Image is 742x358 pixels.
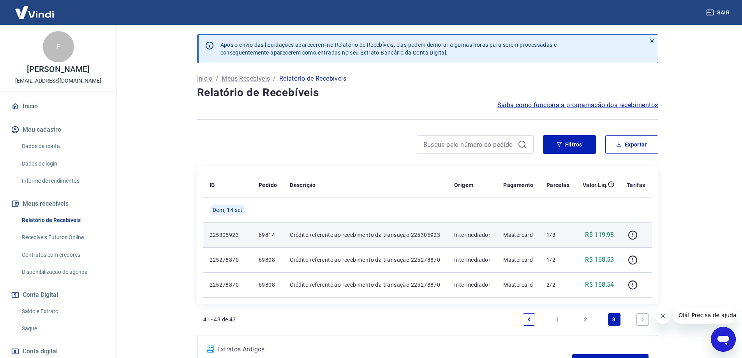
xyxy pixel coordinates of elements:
[210,281,247,289] p: 225278870
[608,313,620,326] a: Page 3 is your current page
[216,74,219,83] p: /
[290,231,442,239] p: Crédito referente ao recebimento da transação 225305923
[546,181,569,189] p: Parcelas
[9,286,107,303] button: Conta Digital
[605,135,658,154] button: Exportar
[546,256,570,264] p: 1/2
[19,247,107,263] a: Contratos com credores
[454,231,491,239] p: Intermediador
[19,321,107,337] a: Saque
[220,41,557,56] p: Após o envio das liquidações aparecerem no Relatório de Recebíveis, elas podem demorar algumas ho...
[207,346,214,353] img: ícone
[9,121,107,138] button: Meu cadastro
[423,139,515,150] input: Busque pelo número do pedido
[636,313,649,326] a: Next page
[19,229,107,245] a: Recebíveis Futuros Online
[19,156,107,172] a: Dados de login
[674,307,736,324] iframe: Mensagem da empresa
[585,280,614,289] p: R$ 168,54
[503,281,534,289] p: Mastercard
[543,135,596,154] button: Filtros
[279,74,346,83] p: Relatório de Recebíveis
[210,181,215,189] p: ID
[497,101,658,110] a: Saiba como funciona a programação dos recebimentos
[503,181,534,189] p: Pagamento
[259,181,277,189] p: Pedido
[259,281,277,289] p: 69808
[546,231,570,239] p: 1/3
[454,281,491,289] p: Intermediador
[217,345,573,354] p: Extratos Antigos
[203,316,236,323] p: 41 - 43 de 43
[585,230,614,240] p: R$ 119,98
[9,98,107,115] a: Início
[9,195,107,212] button: Meus recebíveis
[19,212,107,228] a: Relatório de Recebíveis
[259,231,277,239] p: 69814
[655,308,671,324] iframe: Fechar mensagem
[19,264,107,280] a: Disponibilização de agenda
[222,74,270,83] a: Meus Recebíveis
[197,85,658,101] h4: Relatório de Recebíveis
[19,303,107,319] a: Saldo e Extrato
[210,231,247,239] p: 225305923
[580,313,592,326] a: Page 2
[523,313,535,326] a: Previous page
[259,256,277,264] p: 69808
[43,31,74,62] div: F
[15,77,101,85] p: [EMAIL_ADDRESS][DOMAIN_NAME]
[546,281,570,289] p: 2/2
[5,5,65,12] span: Olá! Precisa de ajuda?
[454,256,491,264] p: Intermediador
[520,310,652,329] ul: Pagination
[210,256,247,264] p: 225278870
[9,0,60,24] img: Vindi
[454,181,473,189] p: Origem
[503,256,534,264] p: Mastercard
[27,65,89,74] p: [PERSON_NAME]
[551,313,564,326] a: Page 1
[19,138,107,154] a: Dados da conta
[705,5,733,20] button: Sair
[273,74,276,83] p: /
[23,346,58,357] span: Conta digital
[503,231,534,239] p: Mastercard
[711,327,736,352] iframe: Botão para abrir a janela de mensagens
[290,281,442,289] p: Crédito referente ao recebimento da transação 225278870
[213,206,243,214] span: Dom, 14 set
[290,256,442,264] p: Crédito referente ao recebimento da transação 225278870
[585,255,614,265] p: R$ 168,53
[627,181,645,189] p: Tarifas
[197,74,213,83] a: Início
[19,173,107,189] a: Informe de rendimentos
[290,181,316,189] p: Descrição
[583,181,608,189] p: Valor Líq.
